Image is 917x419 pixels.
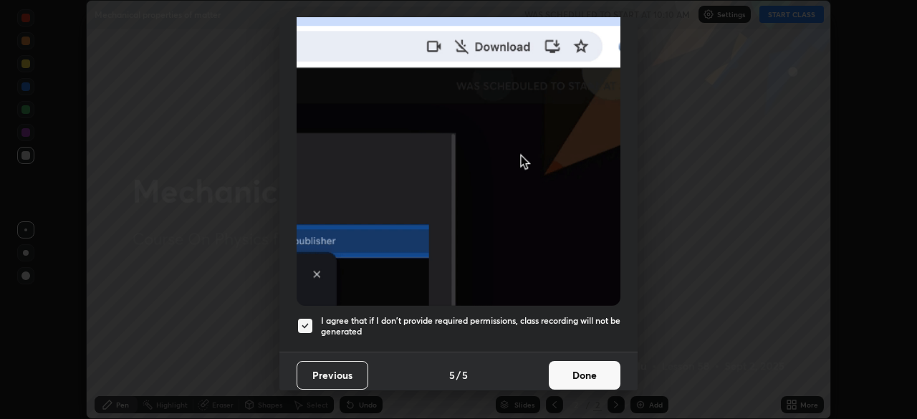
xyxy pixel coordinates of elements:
[321,315,620,337] h5: I agree that if I don't provide required permissions, class recording will not be generated
[297,361,368,390] button: Previous
[462,367,468,382] h4: 5
[456,367,461,382] h4: /
[549,361,620,390] button: Done
[449,367,455,382] h4: 5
